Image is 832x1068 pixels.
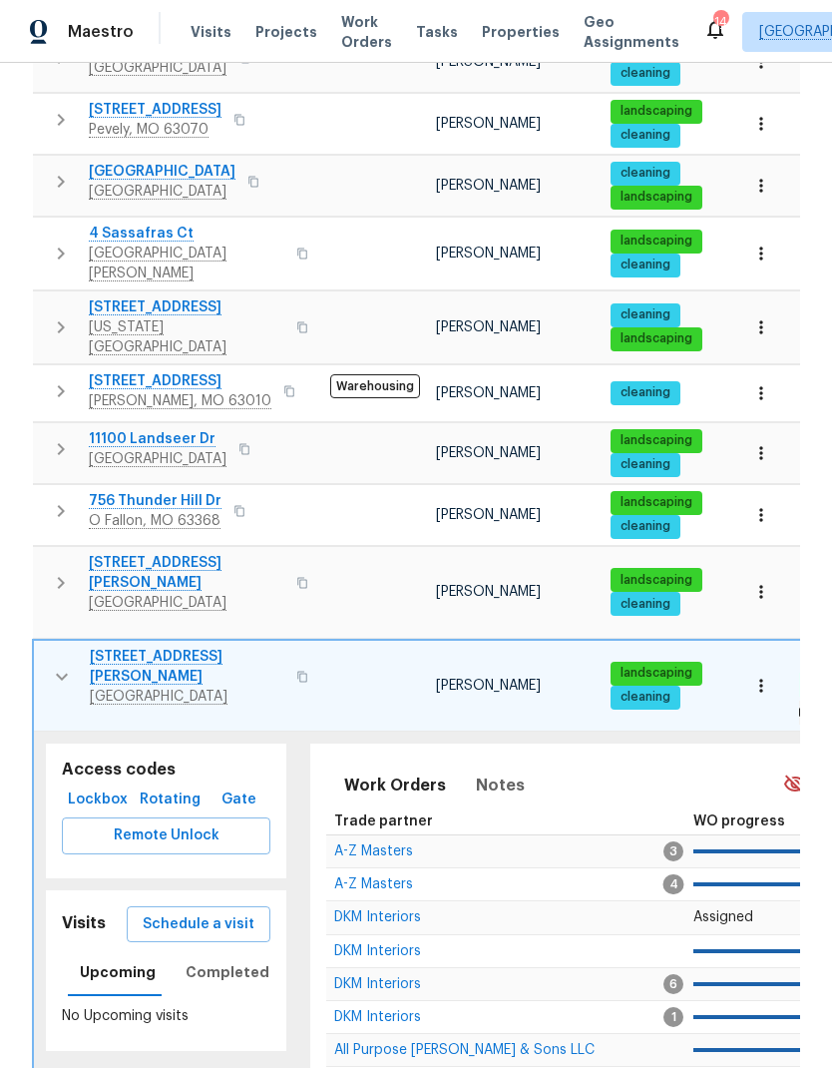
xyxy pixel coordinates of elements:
span: A-Z Masters [334,844,413,858]
span: [PERSON_NAME] [436,179,541,193]
span: [PERSON_NAME] [436,386,541,400]
button: Lockbox [62,782,134,818]
span: [PERSON_NAME] [436,508,541,522]
span: Trade partner [334,814,433,828]
span: Work Orders [341,12,392,52]
span: cleaning [613,127,678,144]
span: [PERSON_NAME] [436,117,541,131]
span: 6 [663,974,683,994]
span: Work Orders [344,772,446,800]
span: 1 [663,1007,683,1027]
span: 3 [663,841,683,861]
span: cleaning [613,165,678,182]
button: Remote Unlock [62,817,270,854]
span: [PERSON_NAME] [436,247,541,261]
button: Rotating [134,782,207,818]
span: [PERSON_NAME] [436,446,541,460]
span: [PERSON_NAME] [436,320,541,334]
span: DKM Interiors [334,944,421,958]
span: cleaning [613,257,678,273]
span: landscaping [613,103,700,120]
span: Upcoming [80,960,156,985]
span: DKM Interiors [334,977,421,991]
span: cleaning [613,689,678,706]
span: landscaping [613,330,700,347]
a: All Purpose [PERSON_NAME] & Sons LLC [334,1044,595,1056]
button: Gate [207,782,270,818]
span: landscaping [613,432,700,449]
h5: Access codes [62,760,270,781]
span: cleaning [613,596,678,613]
span: Properties [482,22,560,42]
p: No Upcoming visits [62,1006,270,1027]
span: landscaping [613,233,700,250]
a: DKM Interiors [334,945,421,957]
span: cleaning [613,65,678,82]
span: Lockbox [70,788,126,812]
span: Tasks [416,25,458,39]
span: landscaping [613,572,700,589]
span: Schedule a visit [143,912,254,937]
span: Maestro [68,22,134,42]
span: landscaping [613,665,700,682]
span: Projects [255,22,317,42]
span: Remote Unlock [78,823,254,848]
span: cleaning [613,306,678,323]
span: DKM Interiors [334,1010,421,1024]
a: A-Z Masters [334,845,413,857]
span: Completed [186,960,269,985]
span: Visits [191,22,231,42]
span: Gate [214,788,262,812]
a: DKM Interiors [334,1011,421,1023]
span: landscaping [613,189,700,206]
a: DKM Interiors [334,911,421,923]
span: Warehousing [330,374,420,398]
button: Schedule a visit [127,906,270,943]
span: [PERSON_NAME] [436,55,541,69]
p: Assigned [693,907,809,928]
span: cleaning [613,518,678,535]
a: DKM Interiors [334,978,421,990]
span: 4 [663,874,684,894]
span: [PERSON_NAME] [436,585,541,599]
span: Notes [476,772,525,800]
span: DKM Interiors [334,910,421,924]
span: WO progress [693,814,785,828]
span: [PERSON_NAME] [436,679,541,693]
span: Rotating [142,788,199,812]
span: A-Z Masters [334,877,413,891]
a: A-Z Masters [334,878,413,890]
span: cleaning [613,456,678,473]
span: cleaning [613,384,678,401]
span: Geo Assignments [584,12,679,52]
h5: Visits [62,913,106,934]
span: All Purpose [PERSON_NAME] & Sons LLC [334,1043,595,1057]
span: landscaping [613,494,700,511]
